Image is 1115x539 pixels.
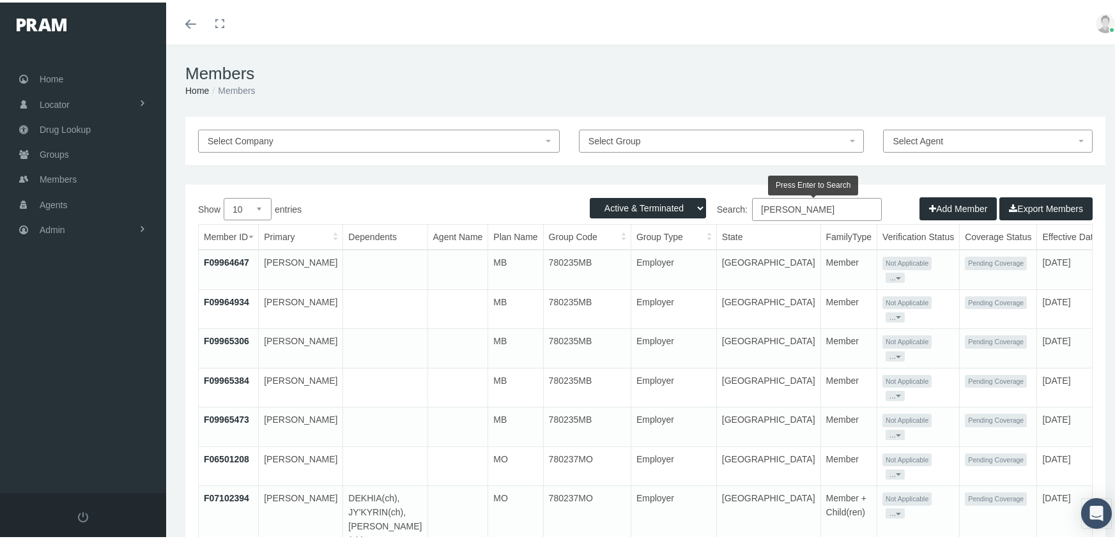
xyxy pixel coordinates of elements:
[488,365,543,405] td: MB
[204,373,249,383] a: F09965384
[488,247,543,287] td: MB
[40,165,77,189] span: Members
[343,222,427,247] th: Dependents
[919,195,997,218] button: Add Member
[893,133,943,144] span: Select Agent
[631,326,716,366] td: Employer
[965,372,1027,386] span: Pending Coverage
[820,247,877,287] td: Member
[631,247,716,287] td: Employer
[1096,11,1115,31] img: user-placeholder.jpg
[631,287,716,326] td: Employer
[716,287,820,326] td: [GEOGRAPHIC_DATA]
[882,411,932,425] span: Not Applicable
[259,287,343,326] td: [PERSON_NAME]
[820,326,877,366] td: Member
[882,294,932,307] span: Not Applicable
[208,133,273,144] span: Select Company
[488,444,543,483] td: MO
[40,215,65,239] span: Admin
[543,326,631,366] td: 780235MB
[543,444,631,483] td: 780237MO
[716,326,820,366] td: [GEOGRAPHIC_DATA]
[1081,496,1112,526] div: Open Intercom Messenger
[631,222,716,247] th: Group Type: activate to sort column ascending
[960,222,1037,247] th: Coverage Status
[543,287,631,326] td: 780235MB
[488,287,543,326] td: MB
[427,222,488,247] th: Agent Name
[204,255,249,265] a: F09964647
[209,81,255,95] li: Members
[886,427,905,437] button: ...
[820,287,877,326] td: Member
[965,411,1027,425] span: Pending Coverage
[882,333,932,346] span: Not Applicable
[716,247,820,287] td: [GEOGRAPHIC_DATA]
[543,247,631,287] td: 780235MB
[877,222,960,247] th: Verification Status
[965,294,1027,307] span: Pending Coverage
[40,115,91,139] span: Drug Lookup
[17,16,66,29] img: PRAM_20_x_78.png
[886,270,905,280] button: ...
[40,190,68,215] span: Agents
[999,195,1093,218] button: Export Members
[488,222,543,247] th: Plan Name
[882,490,932,503] span: Not Applicable
[716,365,820,405] td: [GEOGRAPHIC_DATA]
[716,222,820,247] th: State
[631,365,716,405] td: Employer
[965,490,1027,503] span: Pending Coverage
[40,140,69,164] span: Groups
[886,506,905,516] button: ...
[488,405,543,444] td: MB
[882,451,932,464] span: Not Applicable
[259,326,343,366] td: [PERSON_NAME]
[40,65,63,89] span: Home
[204,412,249,422] a: F09965473
[259,365,343,405] td: [PERSON_NAME]
[204,490,249,501] a: F07102394
[259,444,343,483] td: [PERSON_NAME]
[886,349,905,359] button: ...
[204,294,249,305] a: F09964934
[198,195,645,218] label: Show entries
[259,247,343,287] td: [PERSON_NAME]
[204,333,249,344] a: F09965306
[820,222,877,247] th: FamilyType
[259,222,343,247] th: Primary: activate to sort column ascending
[40,90,70,114] span: Locator
[886,467,905,477] button: ...
[965,254,1027,268] span: Pending Coverage
[185,61,1105,81] h1: Members
[199,222,259,247] th: Member ID: activate to sort column ascending
[820,365,877,405] td: Member
[820,444,877,483] td: Member
[488,326,543,366] td: MB
[768,173,858,193] div: Press Enter to Search
[224,195,272,218] select: Showentries
[716,405,820,444] td: [GEOGRAPHIC_DATA]
[965,451,1027,464] span: Pending Coverage
[259,405,343,444] td: [PERSON_NAME]
[645,195,882,218] label: Search:
[882,254,932,268] span: Not Applicable
[820,405,877,444] td: Member
[543,365,631,405] td: 780235MB
[543,222,631,247] th: Group Code: activate to sort column ascending
[886,388,905,399] button: ...
[886,310,905,320] button: ...
[204,452,249,462] a: F06501208
[965,333,1027,346] span: Pending Coverage
[882,372,932,386] span: Not Applicable
[716,444,820,483] td: [GEOGRAPHIC_DATA]
[752,195,882,218] input: Search:
[185,83,209,93] a: Home
[588,133,641,144] span: Select Group
[631,405,716,444] td: Employer
[631,444,716,483] td: Employer
[543,405,631,444] td: 780235MB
